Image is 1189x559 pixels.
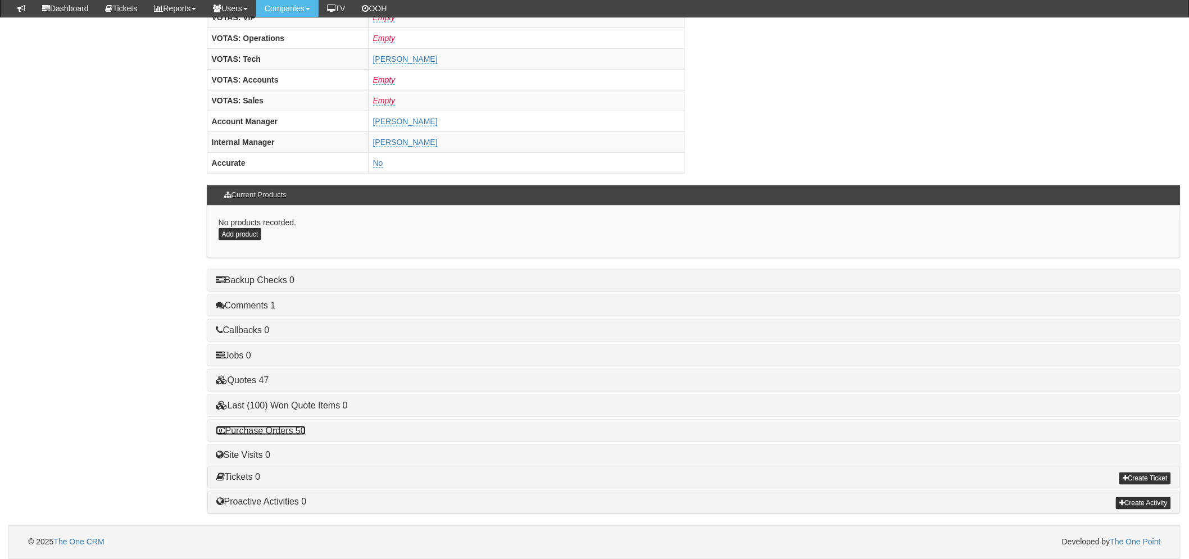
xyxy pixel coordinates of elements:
[207,7,368,28] th: VOTAS: VIP
[216,426,306,435] a: Purchase Orders 50
[373,13,396,22] a: Empty
[216,375,269,385] a: Quotes 47
[216,472,260,482] a: Tickets 0
[207,153,368,174] th: Accurate
[216,275,295,285] a: Backup Checks 0
[216,497,307,507] a: Proactive Activities 0
[373,54,438,64] a: [PERSON_NAME]
[373,158,383,168] a: No
[207,70,368,90] th: VOTAS: Accounts
[207,90,368,111] th: VOTAS: Sales
[207,49,368,70] th: VOTAS: Tech
[373,96,396,106] a: Empty
[373,34,396,43] a: Empty
[1062,537,1161,548] span: Developed by
[216,451,270,460] a: Site Visits 0
[219,228,262,240] a: Add product
[1119,472,1171,485] a: Create Ticket
[207,111,368,132] th: Account Manager
[207,132,368,153] th: Internal Manager
[53,538,104,547] a: The One CRM
[216,401,348,410] a: Last (100) Won Quote Items 0
[1110,538,1161,547] a: The One Point
[1116,497,1171,510] a: Create Activity
[216,351,251,360] a: Jobs 0
[207,206,1181,258] div: No products recorded.
[373,138,438,147] a: [PERSON_NAME]
[28,538,105,547] span: © 2025
[216,325,270,335] a: Callbacks 0
[219,185,292,204] h3: Current Products
[373,117,438,126] a: [PERSON_NAME]
[216,301,276,310] a: Comments 1
[207,28,368,49] th: VOTAS: Operations
[373,75,396,85] a: Empty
